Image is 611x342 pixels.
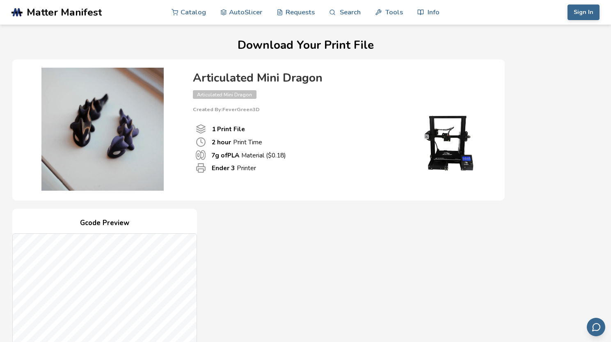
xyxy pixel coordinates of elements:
b: 2 hour [212,138,231,146]
button: Send feedback via email [587,318,605,336]
img: Printer [406,112,488,174]
b: Ender 3 [212,164,235,172]
span: Material Used [196,150,206,160]
img: Product [21,68,185,191]
b: 7 g of PLA [211,151,239,160]
p: Print Time [212,138,262,146]
span: Number Of Print files [196,124,206,134]
button: Sign In [568,5,600,20]
h1: Download Your Print File [12,39,599,52]
p: Material ($ 0.18 ) [211,151,286,160]
h4: Gcode Preview [12,217,197,230]
span: Articulated Mini Dragon [193,90,256,99]
b: 1 Print File [212,125,245,133]
span: Matter Manifest [27,7,102,18]
span: Print Time [196,137,206,147]
p: Printer [212,164,256,172]
span: Printer [196,163,206,173]
p: Created By: FeverGreen3D [193,107,488,112]
h4: Articulated Mini Dragon [193,72,488,84]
